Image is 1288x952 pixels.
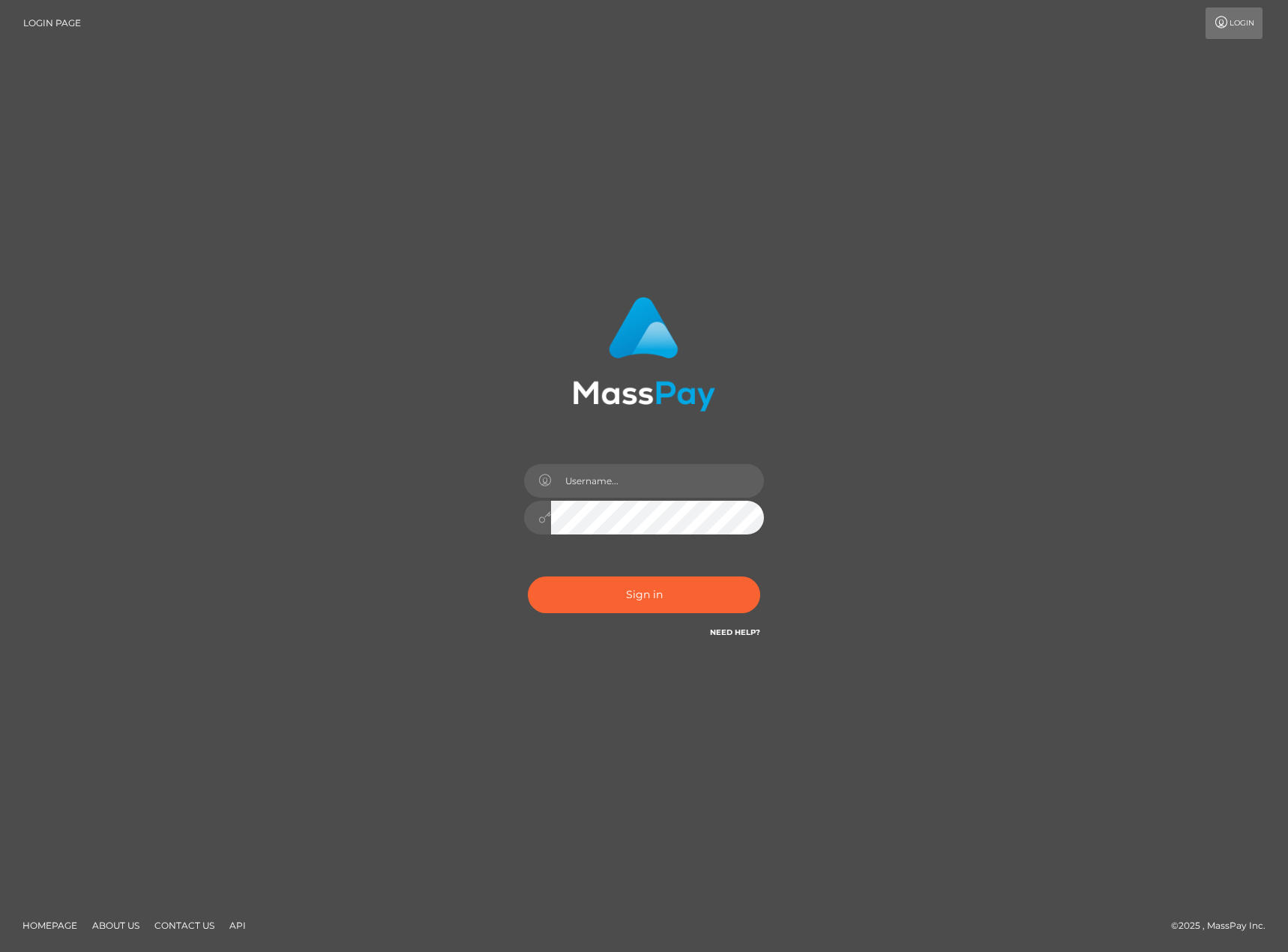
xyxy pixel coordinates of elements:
[23,7,81,39] a: Login Page
[223,914,252,937] a: API
[710,627,760,637] a: Need Help?
[573,297,715,412] img: MassPay Login
[148,914,220,937] a: Contact Us
[528,576,760,613] button: Sign in
[551,464,764,498] input: Username...
[1171,918,1277,934] div: © 2025 , MassPay Inc.
[16,914,83,937] a: Homepage
[1206,7,1263,39] a: Login
[86,914,145,937] a: About Us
